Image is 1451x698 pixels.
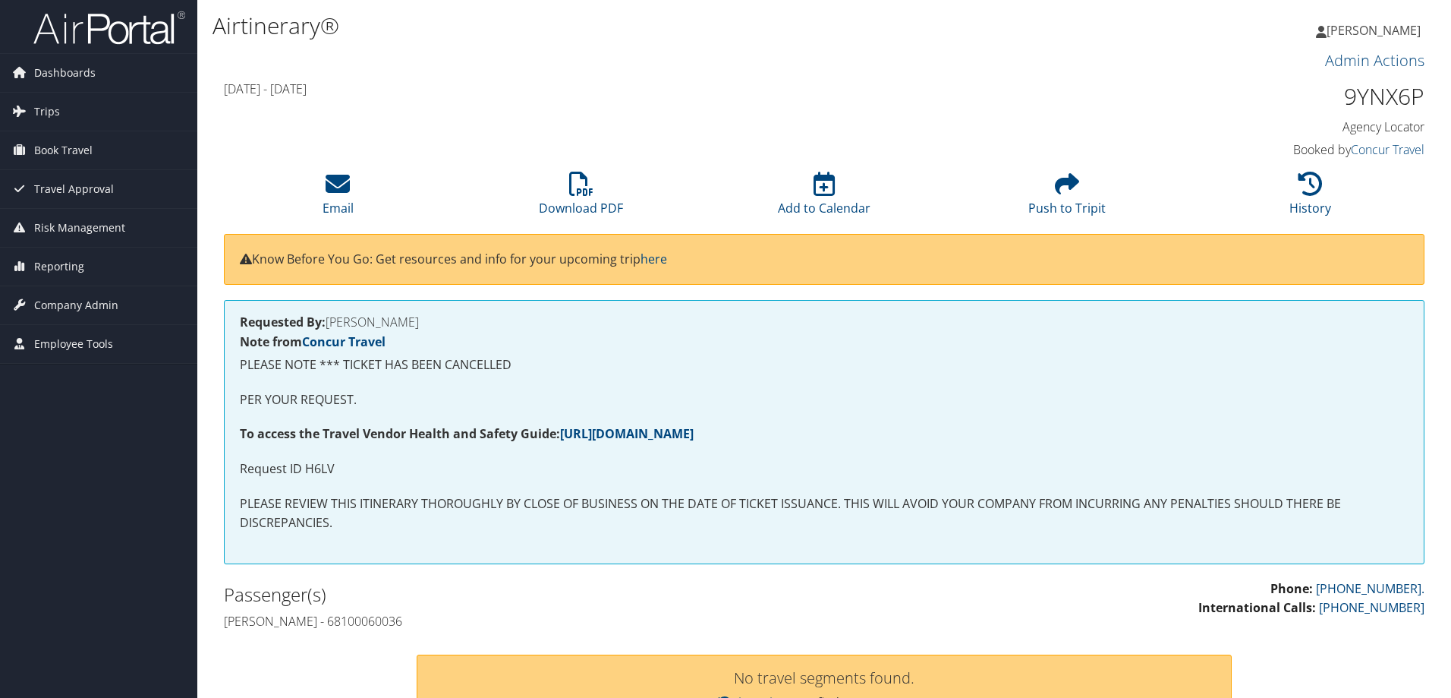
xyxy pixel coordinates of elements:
a: Add to Calendar [778,180,870,216]
span: Book Travel [34,131,93,169]
strong: Requested By: [240,314,326,330]
a: History [1289,180,1331,216]
img: airportal-logo.png [33,10,185,46]
strong: International Calls: [1198,599,1316,616]
a: here [641,251,667,267]
a: Push to Tripit [1028,180,1106,216]
h3: No travel segments found. [433,671,1217,686]
h1: 9YNX6P [1141,81,1424,112]
h4: Agency Locator [1141,118,1424,135]
span: Risk Management [34,209,125,247]
a: Email [323,180,354,216]
a: [URL][DOMAIN_NAME] [560,425,694,442]
h4: [PERSON_NAME] [240,316,1409,328]
span: Company Admin [34,286,118,324]
h4: Booked by [1141,141,1424,158]
span: Dashboards [34,54,96,92]
span: Reporting [34,248,84,286]
a: [PHONE_NUMBER]. [1316,580,1424,597]
span: Travel Approval [34,170,114,208]
a: Concur Travel [302,333,386,350]
p: PLEASE REVIEW THIS ITINERARY THOROUGHLY BY CLOSE OF BUSINESS ON THE DATE OF TICKET ISSUANCE. THIS... [240,494,1409,533]
p: PLEASE NOTE *** TICKET HAS BEEN CANCELLED [240,355,1409,375]
a: [PERSON_NAME] [1316,8,1436,53]
span: Employee Tools [34,325,113,363]
p: PER YOUR REQUEST. [240,390,1409,410]
span: [PERSON_NAME] [1327,22,1421,39]
p: Request ID H6LV [240,460,1409,479]
strong: To access the Travel Vendor Health and Safety Guide: [240,425,694,442]
h2: Passenger(s) [224,582,813,608]
span: Trips [34,93,60,131]
h4: [PERSON_NAME] - 68100060036 [224,613,813,630]
p: Know Before You Go: Get resources and info for your upcoming trip [240,250,1409,270]
h4: [DATE] - [DATE] [224,81,1119,97]
a: [PHONE_NUMBER] [1319,599,1424,616]
a: Download PDF [539,180,623,216]
strong: Phone: [1270,580,1313,597]
a: Concur Travel [1351,141,1424,158]
a: Admin Actions [1325,50,1424,71]
strong: Note from [240,333,386,350]
h1: Airtinerary® [212,10,1028,42]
